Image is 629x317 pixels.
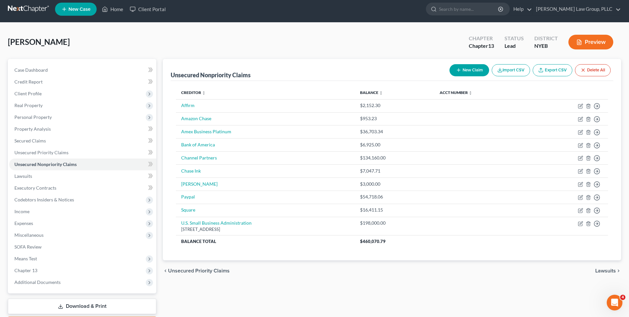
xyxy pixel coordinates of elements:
[360,102,429,109] div: $2,152.30
[505,35,524,42] div: Status
[202,91,206,95] i: unfold_more
[181,103,195,108] a: Affirm
[14,161,77,167] span: Unsecured Nonpriority Claims
[9,158,156,170] a: Unsecured Nonpriority Claims
[181,168,201,174] a: Chase Ink
[126,3,169,15] a: Client Portal
[8,37,70,47] span: [PERSON_NAME]
[360,90,383,95] a: Balance unfold_more
[14,173,32,179] span: Lawsuits
[14,67,48,73] span: Case Dashboard
[360,155,429,161] div: $134,160.00
[534,35,558,42] div: District
[14,114,52,120] span: Personal Property
[492,64,530,76] button: Import CSV
[14,268,37,273] span: Chapter 13
[168,268,230,273] span: Unsecured Priority Claims
[14,244,42,250] span: SOFA Review
[9,135,156,147] a: Secured Claims
[534,42,558,50] div: NYEB
[607,295,622,310] iframe: Intercom live chat
[360,115,429,122] div: $953.23
[9,147,156,158] a: Unsecured Priority Claims
[14,138,46,143] span: Secured Claims
[14,279,61,285] span: Additional Documents
[360,181,429,187] div: $3,000.00
[469,42,494,50] div: Chapter
[163,268,230,273] button: chevron_left Unsecured Priority Claims
[620,295,625,300] span: 4
[360,141,429,148] div: $6,925.00
[360,207,429,213] div: $16,411.15
[9,64,156,76] a: Case Dashboard
[181,129,231,134] a: Amex Business Platinum
[439,3,499,15] input: Search by name...
[510,3,532,15] a: Help
[99,3,126,15] a: Home
[595,268,621,273] button: Lawsuits chevron_right
[14,150,68,155] span: Unsecured Priority Claims
[176,235,355,247] th: Balance Total
[181,142,215,147] a: Bank of America
[9,170,156,182] a: Lawsuits
[181,116,211,121] a: Amazon Chase
[14,209,29,214] span: Income
[8,299,156,314] a: Download & Print
[9,241,156,253] a: SOFA Review
[616,268,621,273] i: chevron_right
[360,128,429,135] div: $36,703.34
[360,220,429,226] div: $198,000.00
[14,220,33,226] span: Expenses
[505,42,524,50] div: Lead
[575,64,611,76] button: Delete All
[533,64,572,76] a: Export CSV
[14,197,74,202] span: Codebtors Insiders & Notices
[163,268,168,273] i: chevron_left
[360,194,429,200] div: $54,718.06
[488,43,494,49] span: 13
[595,268,616,273] span: Lawsuits
[68,7,90,12] span: New Case
[533,3,621,15] a: [PERSON_NAME] Law Group, PLLC
[14,126,51,132] span: Property Analysis
[181,194,195,199] a: Paypal
[9,182,156,194] a: Executory Contracts
[379,91,383,95] i: unfold_more
[14,232,44,238] span: Miscellaneous
[181,90,206,95] a: Creditor unfold_more
[469,35,494,42] div: Chapter
[181,155,217,160] a: Channel Partners
[14,256,37,261] span: Means Test
[14,185,56,191] span: Executory Contracts
[181,181,218,187] a: [PERSON_NAME]
[360,168,429,174] div: $7,047.71
[440,90,472,95] a: Acct Number unfold_more
[9,76,156,88] a: Credit Report
[14,91,42,96] span: Client Profile
[181,207,195,213] a: Square
[14,79,43,84] span: Credit Report
[9,123,156,135] a: Property Analysis
[449,64,489,76] button: New Claim
[568,35,613,49] button: Preview
[468,91,472,95] i: unfold_more
[181,220,252,226] a: U.S. Small Business Administration
[360,239,386,244] span: $460,070.79
[181,226,350,233] div: [STREET_ADDRESS]
[171,71,251,79] div: Unsecured Nonpriority Claims
[14,103,43,108] span: Real Property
